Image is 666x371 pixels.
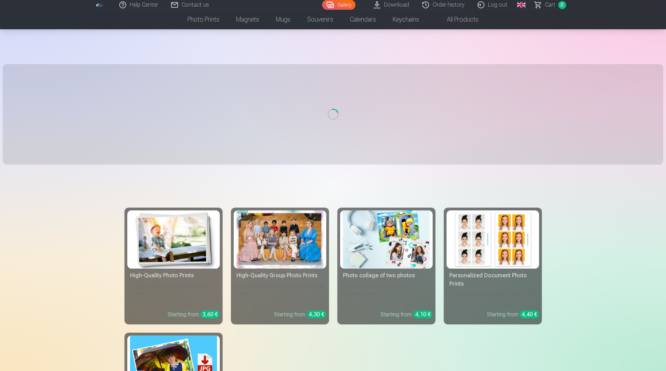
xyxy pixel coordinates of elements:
[340,283,433,305] div: Two Memorable Moments, One Stunning Display
[130,210,217,269] img: High-Quality Photo Prints
[447,291,539,305] div: Convenient and Versatile ID Photos (6 photos)
[545,1,555,9] span: Сart
[558,1,566,9] span: 0
[231,208,329,324] a: High-Quality Group Photo PrintsVivid Color and Detail on Fuji Film Crystal PaperStarting from 4,30 €
[130,181,536,194] h3: Photo prints
[343,210,430,269] img: Photo collage of two photos
[168,310,220,319] div: Starting from
[520,310,539,318] div: 4,40 €
[342,10,384,29] a: Calendars
[444,208,542,324] a: Personalized Document Photo PrintsPersonalized Document Photo PrintsConvenient and Versatile ID P...
[96,3,104,7] img: /fa1
[234,283,326,305] div: Vivid Color and Detail on Fuji Film Crystal Paper
[340,271,433,280] div: Photo collage of two photos
[274,310,326,319] div: Starting from
[447,271,539,288] div: Personalized Document Photo Prints
[384,10,427,29] a: Keychains
[449,210,536,269] img: Personalized Document Photo Prints
[267,10,299,29] a: Mugs
[127,271,220,280] div: High-Quality Photo Prints
[337,208,435,324] a: Photo collage of two photosPhoto collage of two photosTwo Memorable Moments, One Stunning Display...
[125,208,223,324] a: High-Quality Photo PrintsHigh-Quality Photo Prints210gsm paper, Stunning Color and DetailStarting...
[179,10,228,29] a: Photo prints
[487,310,539,319] div: Starting from
[234,271,326,280] div: High-Quality Group Photo Prints
[380,310,433,319] div: Starting from
[228,10,267,29] a: Magnets
[307,310,326,318] div: 4,30 €
[200,310,220,318] div: 3,60 €
[127,283,220,305] div: 210gsm paper, Stunning Color and Detail
[427,10,487,29] a: All products
[413,310,433,318] div: 4,10 €
[299,10,342,29] a: Souvenirs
